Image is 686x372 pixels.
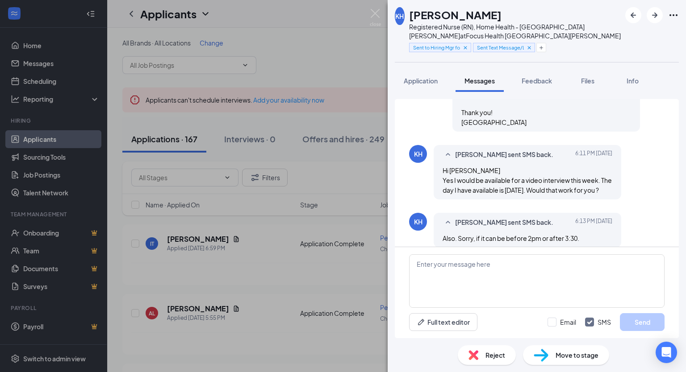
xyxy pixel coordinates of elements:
div: Registered Nurse (RN), Home Health - [GEOGRAPHIC_DATA][PERSON_NAME] at Focus Health [GEOGRAPHIC_D... [409,22,621,40]
button: Send [620,313,665,331]
span: [DATE] 6:13 PM [575,217,612,228]
div: Open Intercom Messenger [656,342,677,363]
div: KH [414,149,422,158]
div: KH [395,12,404,21]
svg: Cross [526,45,532,51]
span: Hi [PERSON_NAME] Yes I would be available for a video interview this week. The day I have availab... [443,166,612,194]
span: Also. Sorry, if it can be before 2pm or after 3:30. [443,234,579,242]
svg: ArrowLeftNew [628,10,639,21]
span: Files [581,77,594,85]
span: Sent Text Message/Left VM [477,44,524,51]
svg: Cross [462,45,468,51]
span: Sent to Hiring Mgr for Review [413,44,460,51]
span: [DATE] 6:11 PM [575,149,612,160]
span: Reject [485,350,505,360]
span: Application [404,77,438,85]
svg: Ellipses [668,10,679,21]
button: ArrowRight [647,7,663,23]
span: Info [627,77,639,85]
svg: Plus [539,45,544,50]
span: Messages [464,77,495,85]
svg: SmallChevronUp [443,217,453,228]
span: Move to stage [556,350,598,360]
button: Full text editorPen [409,313,477,331]
button: ArrowLeftNew [625,7,641,23]
div: KH [414,217,422,226]
span: Feedback [522,77,552,85]
button: Plus [536,43,546,52]
h1: [PERSON_NAME] [409,7,502,22]
svg: SmallChevronUp [443,149,453,160]
svg: Pen [417,318,426,327]
span: [PERSON_NAME] sent SMS back. [455,149,553,160]
span: [PERSON_NAME] sent SMS back. [455,217,553,228]
svg: ArrowRight [649,10,660,21]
